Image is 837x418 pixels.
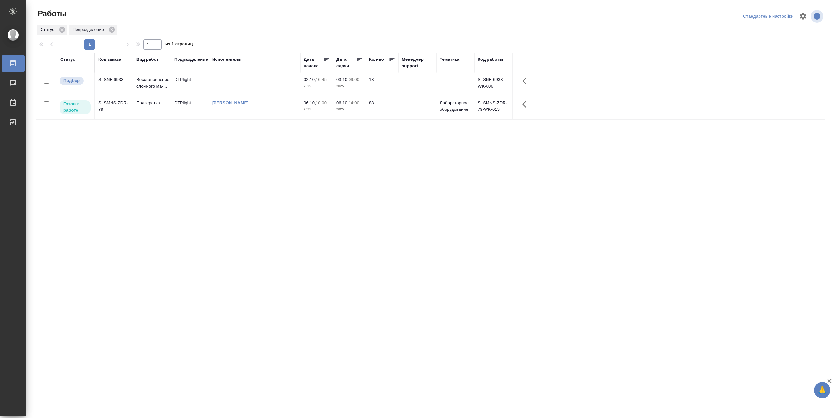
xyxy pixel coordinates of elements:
[814,382,830,398] button: 🙏
[59,76,91,85] div: Можно подбирать исполнителей
[63,77,80,84] p: Подбор
[212,100,248,105] a: [PERSON_NAME]
[98,76,130,83] div: S_SNF-6933
[402,56,433,69] div: Менеджер support
[817,383,828,397] span: 🙏
[304,77,316,82] p: 02.10,
[171,73,209,96] td: DTPlight
[304,56,323,69] div: Дата начала
[336,56,356,69] div: Дата сдачи
[336,83,363,90] p: 2025
[316,77,327,82] p: 16:45
[98,56,121,63] div: Код заказа
[41,26,57,33] p: Статус
[304,106,330,113] p: 2025
[37,25,67,35] div: Статус
[60,56,75,63] div: Статус
[474,96,512,119] td: S_SMNS-ZDR-79-WK-013
[795,8,811,24] span: Настроить таблицу
[171,96,209,119] td: DTPlight
[519,73,534,89] button: Здесь прячутся важные кнопки
[336,106,363,113] p: 2025
[36,8,67,19] span: Работы
[366,96,399,119] td: 88
[69,25,117,35] div: Подразделение
[136,100,168,106] p: Подверстка
[440,100,471,113] p: Лабораторное оборудование
[811,10,825,23] span: Посмотреть информацию
[366,73,399,96] td: 13
[304,83,330,90] p: 2025
[165,40,193,50] span: из 1 страниц
[316,100,327,105] p: 10:00
[478,56,503,63] div: Код работы
[136,56,159,63] div: Вид работ
[212,56,241,63] div: Исполнитель
[349,77,359,82] p: 09:00
[519,96,534,112] button: Здесь прячутся важные кнопки
[474,73,512,96] td: S_SNF-6933-WK-006
[174,56,208,63] div: Подразделение
[63,101,87,114] p: Готов к работе
[742,11,795,22] div: split button
[136,76,168,90] p: Восстановление сложного мак...
[336,100,349,105] p: 06.10,
[349,100,359,105] p: 14:00
[440,56,459,63] div: Тематика
[73,26,106,33] p: Подразделение
[369,56,384,63] div: Кол-во
[98,100,130,113] div: S_SMNS-ZDR-79
[59,100,91,115] div: Исполнитель может приступить к работе
[336,77,349,82] p: 03.10,
[304,100,316,105] p: 06.10,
